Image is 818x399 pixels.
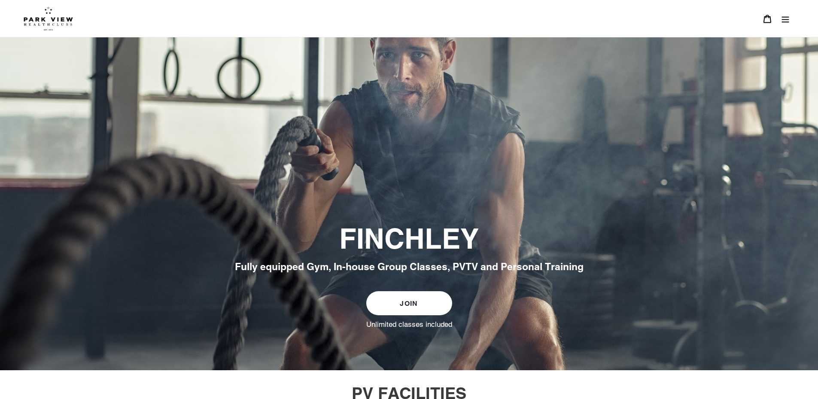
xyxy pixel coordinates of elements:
[24,6,73,30] img: Park view health clubs is a gym near you.
[366,291,452,315] a: JOIN
[235,261,584,272] span: Fully equipped Gym, In-house Group Classes, PVTV and Personal Training
[776,9,794,28] button: Menu
[366,320,452,329] label: Unlimited classes included
[175,222,643,256] h2: FINCHLEY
